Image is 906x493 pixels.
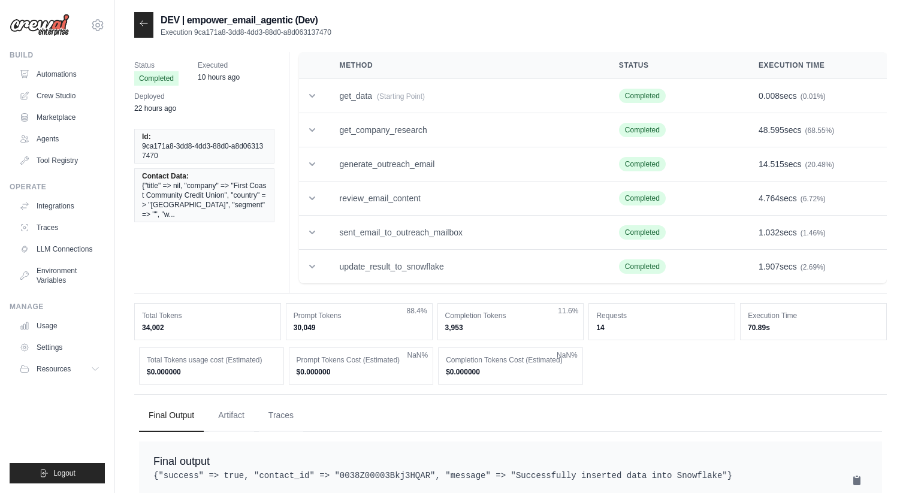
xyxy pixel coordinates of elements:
dd: $0.000000 [446,367,575,377]
dt: Prompt Tokens [294,311,425,320]
h2: DEV | empower_email_agentic (Dev) [161,13,331,28]
th: Execution Time [744,52,887,79]
a: Usage [14,316,105,335]
span: NaN% [407,350,428,360]
span: Completed [619,157,666,171]
span: Completed [619,191,666,205]
span: Completed [619,259,666,274]
td: secs [744,79,887,113]
th: Status [605,52,744,79]
span: 14.515 [759,159,784,169]
button: Resources [14,359,105,379]
span: 4.764 [759,193,780,203]
td: generate_outreach_email [325,147,605,182]
span: Id: [142,132,151,141]
span: 11.6% [558,306,578,316]
span: Completed [134,71,179,86]
a: Tool Registry [14,151,105,170]
a: Environment Variables [14,261,105,290]
a: Crew Studio [14,86,105,105]
span: (6.72%) [801,195,826,203]
pre: {"success" => true, "contact_id" => "0038Z00003Bkj3HQAR", "message" => "Successfully inserted dat... [153,470,868,482]
a: Settings [14,338,105,357]
span: 48.595 [759,125,784,135]
span: (1.46%) [801,229,826,237]
a: Integrations [14,196,105,216]
dt: Completion Tokens Cost (Estimated) [446,355,575,365]
span: Final output [153,455,210,467]
span: (2.69%) [801,263,826,271]
div: Operate [10,182,105,192]
button: Artifact [209,400,254,432]
button: Final Output [139,400,204,432]
span: 9ca171a8-3dd8-4dd3-88d0-a8d063137470 [142,141,267,161]
span: Completed [619,123,666,137]
a: Marketplace [14,108,105,127]
span: (0.01%) [801,92,826,101]
button: Traces [259,400,303,432]
dt: Completion Tokens [445,311,576,320]
span: 1.907 [759,262,780,271]
time: August 29, 2025 at 11:41 IST [198,73,240,81]
a: Agents [14,129,105,149]
dt: Execution Time [748,311,879,320]
div: Manage [10,302,105,311]
span: Executed [198,59,240,71]
td: get_data [325,79,605,113]
span: Status [134,59,179,71]
span: Completed [619,225,666,240]
span: 0.008 [759,91,780,101]
span: Logout [53,468,75,478]
a: LLM Connections [14,240,105,259]
td: secs [744,147,887,182]
td: secs [744,182,887,216]
a: Automations [14,65,105,84]
dd: 30,049 [294,323,425,332]
dd: 70.89s [748,323,879,332]
td: sent_email_to_outreach_mailbox [325,216,605,250]
span: (20.48%) [805,161,835,169]
span: Resources [37,364,71,374]
th: Method [325,52,605,79]
span: 1.032 [759,228,780,237]
td: secs [744,250,887,284]
p: Execution 9ca171a8-3dd8-4dd3-88d0-a8d063137470 [161,28,331,37]
div: Build [10,50,105,60]
img: Logo [10,14,70,37]
a: Traces [14,218,105,237]
dd: $0.000000 [147,367,276,377]
span: (Starting Point) [377,92,425,101]
dt: Requests [596,311,727,320]
td: secs [744,113,887,147]
dd: 14 [596,323,727,332]
dt: Total Tokens [142,311,273,320]
span: Contact Data: [142,171,189,181]
time: August 29, 2025 at 00:14 IST [134,104,176,113]
button: Logout [10,463,105,483]
span: Completed [619,89,666,103]
td: update_result_to_snowflake [325,250,605,284]
td: get_company_research [325,113,605,147]
span: NaN% [557,350,578,360]
td: secs [744,216,887,250]
dt: Total Tokens usage cost (Estimated) [147,355,276,365]
span: Deployed [134,90,176,102]
dd: 34,002 [142,323,273,332]
span: (68.55%) [805,126,835,135]
td: review_email_content [325,182,605,216]
dt: Prompt Tokens Cost (Estimated) [297,355,426,365]
span: 88.4% [407,306,427,316]
dd: 3,953 [445,323,576,332]
span: {"title" => nil, "company" => "First Coast Community Credit Union", "country" => "[GEOGRAPHIC_DAT... [142,181,267,219]
dd: $0.000000 [297,367,426,377]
